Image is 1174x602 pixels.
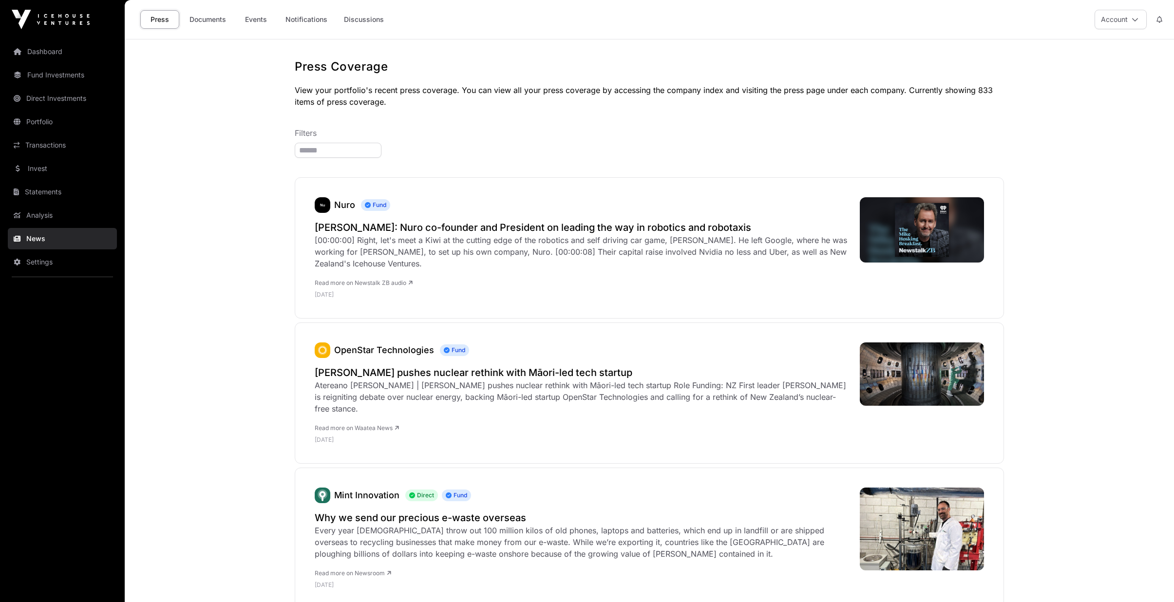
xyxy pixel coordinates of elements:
img: Mint.svg [315,488,330,503]
a: OpenStar Technologies [315,342,330,358]
p: [DATE] [315,291,850,299]
a: Direct Investments [8,88,117,109]
img: OpenStar.svg [315,342,330,358]
div: Atereano [PERSON_NAME] | [PERSON_NAME] pushes nuclear rethink with Māori-led tech startup Role Fu... [315,379,850,414]
a: [PERSON_NAME] pushes nuclear rethink with Māori-led tech startup [315,366,850,379]
a: Why we send our precious e-waste overseas [315,511,850,525]
a: Nuro [315,197,330,213]
p: [DATE] [315,581,850,589]
a: Documents [183,10,232,29]
a: [PERSON_NAME]: Nuro co-founder and President on leading the way in robotics and robotaxis [315,221,850,234]
a: Events [236,10,275,29]
a: Mint Innovation [334,490,399,500]
a: Nuro [334,200,355,210]
a: OpenStar Technologies [334,345,434,355]
a: Read more on Newsroom [315,569,391,577]
a: News [8,228,117,249]
a: Settings [8,251,117,273]
img: image.jpg [860,197,984,263]
p: View your portfolio's recent press coverage. You can view all your press coverage by accessing th... [295,84,1004,108]
a: Fund Investments [8,64,117,86]
iframe: Chat Widget [1125,555,1174,602]
a: Transactions [8,134,117,156]
span: Fund [361,199,390,211]
p: Filters [295,127,1004,139]
img: thumbnail_IMG_0015-e1756688335121.jpg [860,488,984,570]
a: Invest [8,158,117,179]
a: Mint Innovation [315,488,330,503]
a: Dashboard [8,41,117,62]
a: Portfolio [8,111,117,132]
a: Read more on Waatea News [315,424,399,432]
a: Discussions [338,10,390,29]
button: Account [1095,10,1147,29]
img: nuro436.png [315,197,330,213]
p: [DATE] [315,436,850,444]
a: Read more on Newstalk ZB audio [315,279,413,286]
a: Statements [8,181,117,203]
a: Notifications [279,10,334,29]
img: Icehouse Ventures Logo [12,10,90,29]
a: Analysis [8,205,117,226]
img: Winston-Peters-pushes-nuclear-rethink-with-Maori-led-tech-startup.jpg [860,342,984,406]
a: Press [140,10,179,29]
span: Fund [440,344,469,356]
div: [00:00:00] Right, let's meet a Kiwi at the cutting edge of the robotics and self driving car game... [315,234,850,269]
div: Every year [DEMOGRAPHIC_DATA] throw out 100 million kilos of old phones, laptops and batteries, w... [315,525,850,560]
h1: Press Coverage [295,59,1004,75]
span: Direct [405,489,438,501]
span: Fund [442,489,471,501]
